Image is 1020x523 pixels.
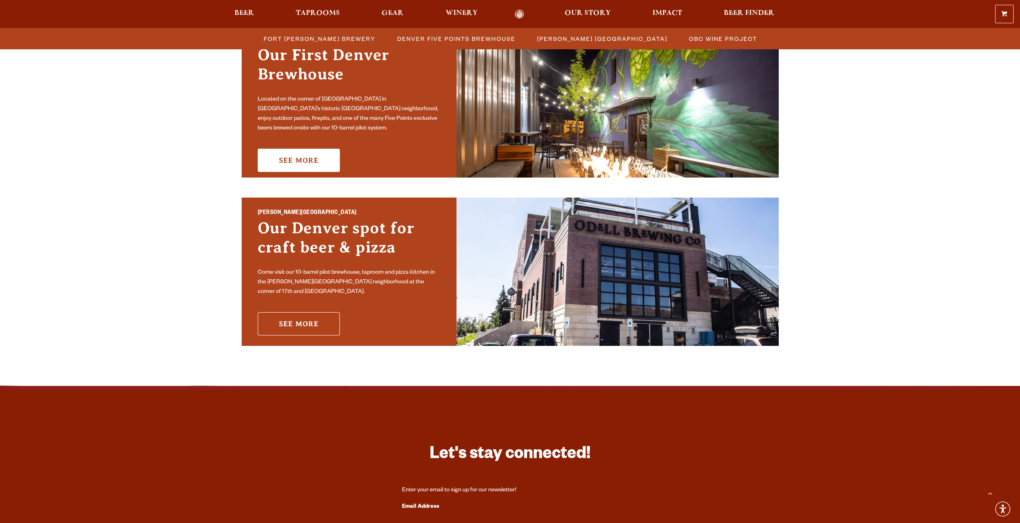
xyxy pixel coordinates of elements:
[440,10,483,19] a: Winery
[291,10,345,19] a: Taprooms
[402,444,618,467] h3: Let's stay connected!
[402,502,618,512] label: Email Address
[647,10,687,19] a: Impact
[258,95,440,133] p: Located on the corner of [GEOGRAPHIC_DATA] in [GEOGRAPHIC_DATA]’s historic [GEOGRAPHIC_DATA] neig...
[565,10,611,16] span: Our Story
[258,218,440,265] h3: Our Denver spot for craft beer & pizza
[392,33,519,44] a: Denver Five Points Brewhouse
[456,198,779,346] img: Sloan’s Lake Brewhouse'
[505,10,535,19] a: Odell Home
[376,10,409,19] a: Gear
[537,33,667,44] span: [PERSON_NAME] [GEOGRAPHIC_DATA]
[684,33,761,44] a: OBC Wine Project
[689,33,757,44] span: OBC Wine Project
[652,10,682,16] span: Impact
[258,268,440,297] p: Come visit our 10-barrel pilot brewhouse, taproom and pizza kitchen in the [PERSON_NAME][GEOGRAPH...
[259,33,380,44] a: Fort [PERSON_NAME] Brewery
[258,45,440,92] h3: Our First Denver Brewhouse
[382,10,404,16] span: Gear
[397,33,515,44] span: Denver Five Points Brewhouse
[980,483,1000,503] a: Scroll to top
[258,312,340,335] a: See More
[258,149,340,172] a: See More
[264,33,376,44] span: Fort [PERSON_NAME] Brewery
[724,10,774,16] span: Beer Finder
[402,487,618,495] div: Enter your email to sign up for our newsletter!
[994,500,1012,518] div: Accessibility Menu
[296,10,340,16] span: Taprooms
[258,208,440,218] h2: [PERSON_NAME][GEOGRAPHIC_DATA]
[532,33,671,44] a: [PERSON_NAME] [GEOGRAPHIC_DATA]
[234,10,254,16] span: Beer
[559,10,616,19] a: Our Story
[456,29,779,178] img: Promo Card Aria Label'
[229,10,259,19] a: Beer
[719,10,780,19] a: Beer Finder
[446,10,478,16] span: Winery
